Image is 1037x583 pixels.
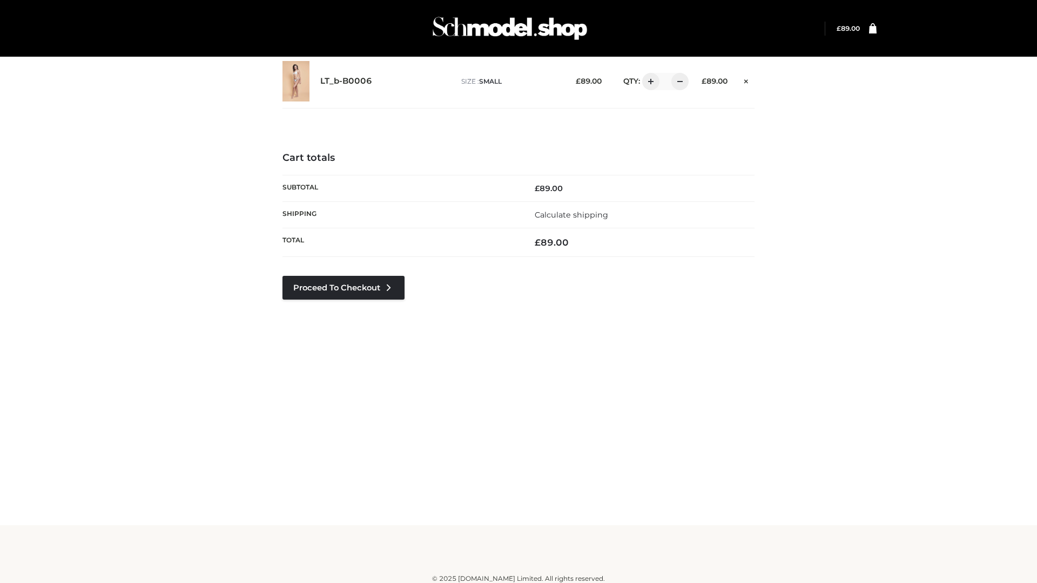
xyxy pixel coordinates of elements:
span: SMALL [479,77,502,85]
th: Subtotal [282,175,518,201]
bdi: 89.00 [837,24,860,32]
h4: Cart totals [282,152,755,164]
span: £ [535,184,540,193]
bdi: 89.00 [576,77,602,85]
div: QTY: [612,73,685,90]
th: Total [282,228,518,257]
img: Schmodel Admin 964 [429,7,591,50]
bdi: 89.00 [702,77,728,85]
p: size : [461,77,559,86]
bdi: 89.00 [535,184,563,193]
span: £ [702,77,706,85]
span: £ [576,77,581,85]
a: Proceed to Checkout [282,276,405,300]
a: LT_b-B0006 [320,76,372,86]
span: £ [837,24,841,32]
th: Shipping [282,201,518,228]
bdi: 89.00 [535,237,569,248]
a: Calculate shipping [535,210,608,220]
a: £89.00 [837,24,860,32]
span: £ [535,237,541,248]
a: Remove this item [738,73,755,87]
